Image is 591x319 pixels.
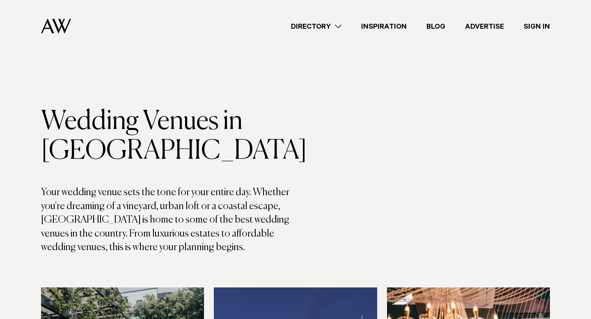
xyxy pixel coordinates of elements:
a: Blog [417,21,455,32]
a: Inspiration [351,21,417,32]
h1: Wedding Venues in [GEOGRAPHIC_DATA] [41,107,295,166]
a: Advertise [455,21,514,32]
p: Your wedding venue sets the tone for your entire day. Whether you're dreaming of a vineyard, urba... [41,186,295,255]
a: Directory [281,21,351,32]
img: Auckland Weddings Logo [41,18,71,34]
a: Sign In [514,21,560,32]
